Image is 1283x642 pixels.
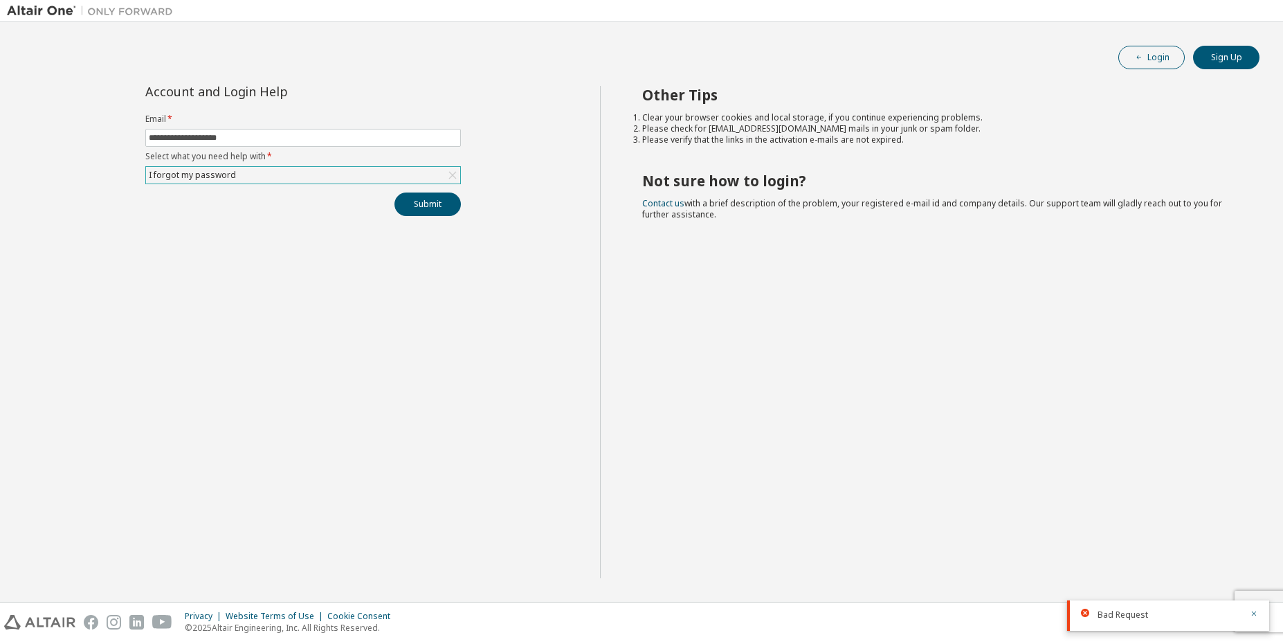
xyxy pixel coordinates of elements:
[107,615,121,630] img: instagram.svg
[152,615,172,630] img: youtube.svg
[129,615,144,630] img: linkedin.svg
[642,86,1235,104] h2: Other Tips
[394,193,461,216] button: Submit
[146,167,460,184] div: I forgot my password
[7,4,180,18] img: Altair One
[642,172,1235,190] h2: Not sure how to login?
[147,168,238,183] div: I forgot my password
[642,197,684,209] a: Contact us
[642,197,1222,220] span: with a brief description of the problem, your registered e-mail id and company details. Our suppo...
[145,114,461,125] label: Email
[226,611,327,622] div: Website Terms of Use
[4,615,75,630] img: altair_logo.svg
[1098,609,1148,621] span: Bad Request
[145,86,398,97] div: Account and Login Help
[1193,46,1259,69] button: Sign Up
[642,112,1235,123] li: Clear your browser cookies and local storage, if you continue experiencing problems.
[327,611,399,622] div: Cookie Consent
[84,615,98,630] img: facebook.svg
[642,134,1235,145] li: Please verify that the links in the activation e-mails are not expired.
[642,123,1235,134] li: Please check for [EMAIL_ADDRESS][DOMAIN_NAME] mails in your junk or spam folder.
[185,611,226,622] div: Privacy
[185,622,399,634] p: © 2025 Altair Engineering, Inc. All Rights Reserved.
[145,151,461,162] label: Select what you need help with
[1118,46,1185,69] button: Login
